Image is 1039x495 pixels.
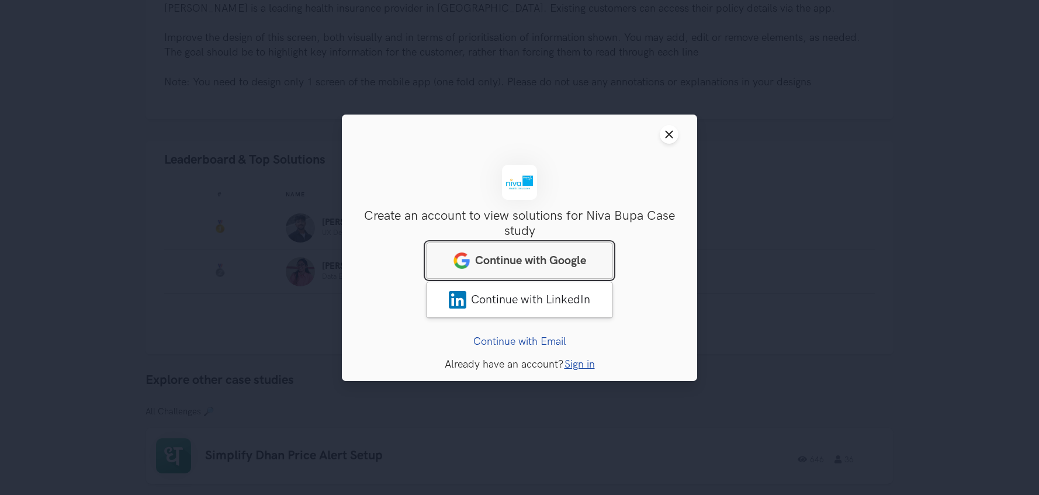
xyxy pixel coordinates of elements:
[475,253,586,267] span: Continue with Google
[361,209,678,240] h3: Create an account to view solutions for Niva Bupa Case study
[445,358,563,370] span: Already have an account?
[471,292,590,306] span: Continue with LinkedIn
[453,251,470,269] img: google
[449,290,466,308] img: LinkedIn
[564,358,595,370] a: Sign in
[426,242,613,278] a: googleContinue with Google
[426,281,613,317] a: LinkedInContinue with LinkedIn
[473,335,566,347] a: Continue with Email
